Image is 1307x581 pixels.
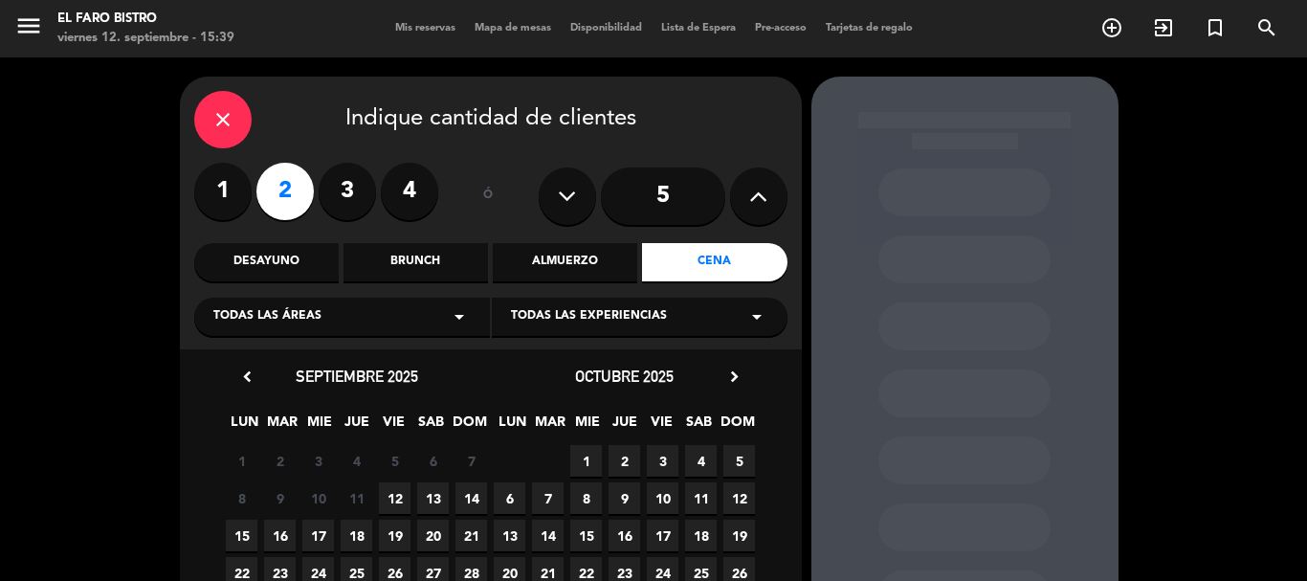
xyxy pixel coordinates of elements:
[683,411,715,442] span: SAB
[745,305,768,328] i: arrow_drop_down
[1152,16,1175,39] i: exit_to_app
[211,108,234,131] i: close
[264,445,296,477] span: 2
[341,520,372,551] span: 18
[465,23,561,34] span: Mapa de mesas
[453,411,484,442] span: DOM
[570,520,602,551] span: 15
[14,11,43,40] i: menu
[194,163,252,220] label: 1
[415,411,447,442] span: SAB
[455,520,487,551] span: 21
[455,482,487,514] span: 14
[494,520,525,551] span: 13
[386,23,465,34] span: Mis reservas
[302,445,334,477] span: 3
[57,10,234,29] div: El Faro Bistro
[497,411,528,442] span: LUN
[720,411,752,442] span: DOM
[609,445,640,477] span: 2
[609,411,640,442] span: JUE
[647,520,678,551] span: 17
[417,482,449,514] span: 13
[194,243,339,281] div: Desayuno
[379,520,410,551] span: 19
[745,23,816,34] span: Pre-acceso
[1255,16,1278,39] i: search
[642,243,786,281] div: Cena
[266,411,298,442] span: MAR
[647,482,678,514] span: 10
[226,445,257,477] span: 1
[685,520,717,551] span: 18
[303,411,335,442] span: MIE
[1100,16,1123,39] i: add_circle_outline
[1204,16,1227,39] i: turned_in_not
[685,482,717,514] span: 11
[378,411,410,442] span: VIE
[302,520,334,551] span: 17
[256,163,314,220] label: 2
[570,482,602,514] span: 8
[723,445,755,477] span: 5
[264,482,296,514] span: 9
[194,91,787,148] div: Indique cantidad de clientes
[561,23,652,34] span: Disponibilidad
[532,482,564,514] span: 7
[570,445,602,477] span: 1
[647,445,678,477] span: 3
[14,11,43,47] button: menu
[571,411,603,442] span: MIE
[723,482,755,514] span: 12
[319,163,376,220] label: 3
[379,445,410,477] span: 5
[57,29,234,48] div: viernes 12. septiembre - 15:39
[341,445,372,477] span: 4
[455,445,487,477] span: 7
[296,367,418,386] span: septiembre 2025
[685,445,717,477] span: 4
[609,482,640,514] span: 9
[237,367,257,387] i: chevron_left
[816,23,922,34] span: Tarjetas de regalo
[417,445,449,477] span: 6
[264,520,296,551] span: 16
[381,163,438,220] label: 4
[343,243,488,281] div: Brunch
[494,482,525,514] span: 6
[229,411,260,442] span: LUN
[226,482,257,514] span: 8
[493,243,637,281] div: Almuerzo
[646,411,677,442] span: VIE
[724,367,744,387] i: chevron_right
[213,307,321,326] span: Todas las áreas
[532,520,564,551] span: 14
[534,411,565,442] span: MAR
[511,307,667,326] span: Todas las experiencias
[302,482,334,514] span: 10
[379,482,410,514] span: 12
[575,367,674,386] span: octubre 2025
[609,520,640,551] span: 16
[457,163,520,230] div: ó
[341,411,372,442] span: JUE
[226,520,257,551] span: 15
[448,305,471,328] i: arrow_drop_down
[417,520,449,551] span: 20
[341,482,372,514] span: 11
[723,520,755,551] span: 19
[652,23,745,34] span: Lista de Espera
